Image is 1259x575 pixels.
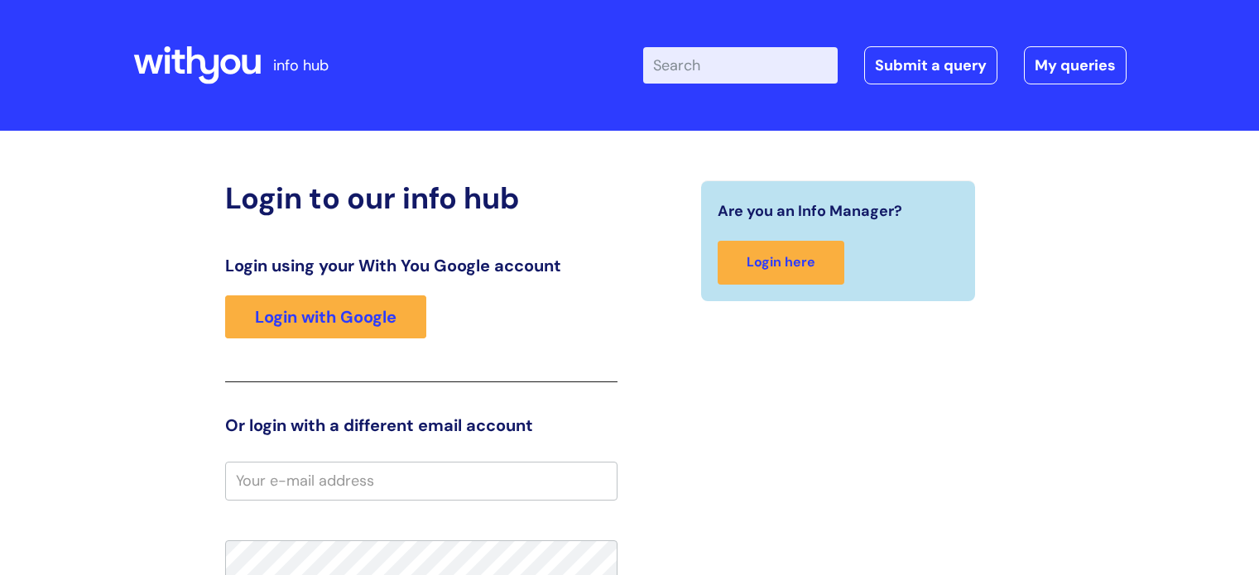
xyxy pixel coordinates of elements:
[225,256,617,276] h3: Login using your With You Google account
[225,462,617,500] input: Your e-mail address
[718,198,902,224] span: Are you an Info Manager?
[225,180,617,216] h2: Login to our info hub
[643,47,838,84] input: Search
[864,46,997,84] a: Submit a query
[225,295,426,338] a: Login with Google
[718,241,844,285] a: Login here
[225,415,617,435] h3: Or login with a different email account
[1024,46,1127,84] a: My queries
[273,52,329,79] p: info hub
